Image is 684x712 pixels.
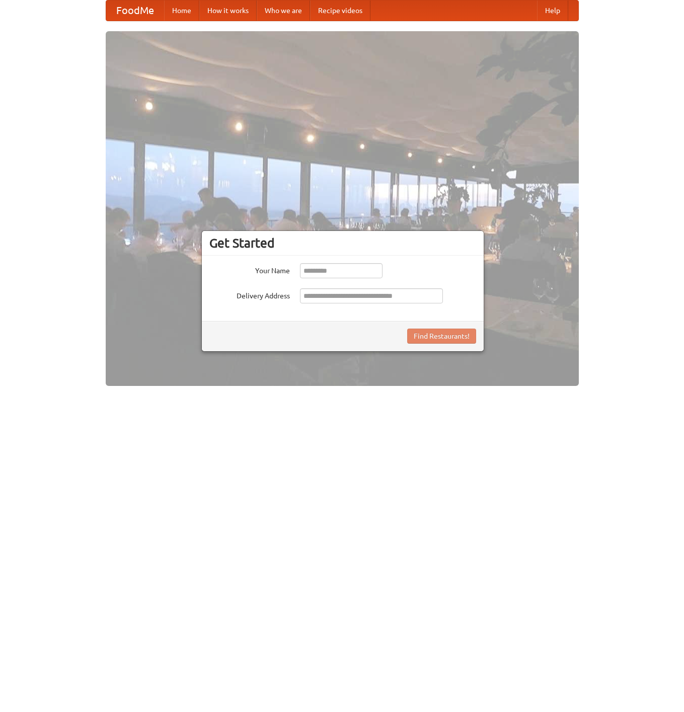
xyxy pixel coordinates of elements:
[199,1,257,21] a: How it works
[257,1,310,21] a: Who we are
[106,1,164,21] a: FoodMe
[209,235,476,251] h3: Get Started
[164,1,199,21] a: Home
[209,288,290,301] label: Delivery Address
[310,1,370,21] a: Recipe videos
[537,1,568,21] a: Help
[209,263,290,276] label: Your Name
[407,329,476,344] button: Find Restaurants!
